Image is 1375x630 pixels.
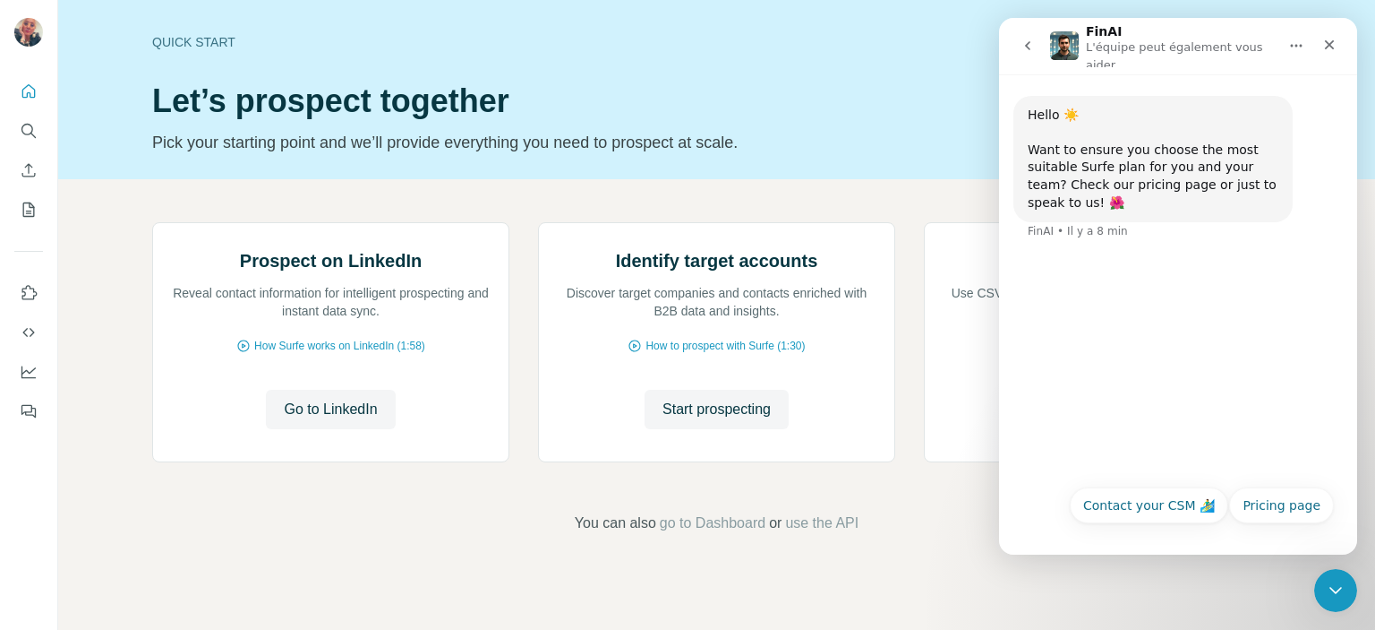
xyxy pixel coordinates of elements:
span: You can also [575,513,656,534]
iframe: Intercom live chat [1314,569,1357,612]
img: Avatar [14,18,43,47]
button: Quick start [14,75,43,108]
p: Use CSV enrichment to confirm you are using the best data available. [943,284,1262,320]
button: Search [14,115,43,147]
button: My lists [14,194,43,226]
button: Use Surfe API [14,316,43,349]
span: Start prospecting [662,399,771,420]
button: use the API [785,513,858,534]
button: Use Surfe on LinkedIn [14,277,43,309]
iframe: Intercom live chat [999,18,1357,555]
span: How Surfe works on LinkedIn (1:58) [254,338,425,354]
button: Go to LinkedIn [266,390,395,429]
h1: Let’s prospect together [152,83,1015,119]
div: Quick start [152,33,1015,51]
span: How to prospect with Surfe (1:30) [645,338,805,354]
h2: Enrich your contact lists [998,248,1207,273]
span: Go to LinkedIn [284,399,377,420]
h2: Prospect on LinkedIn [240,248,422,273]
button: go to Dashboard [660,513,765,534]
p: Discover target companies and contacts enriched with B2B data and insights. [557,284,876,320]
button: Feedback [14,395,43,427]
button: Dashboard [14,356,43,388]
button: Enrich CSV [14,154,43,186]
button: Start prospecting [645,390,789,429]
h2: Identify target accounts [616,248,818,273]
p: Pick your starting point and we’ll provide everything you need to prospect at scale. [152,130,1015,155]
span: or [769,513,781,534]
p: Reveal contact information for intelligent prospecting and instant data sync. [171,284,491,320]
